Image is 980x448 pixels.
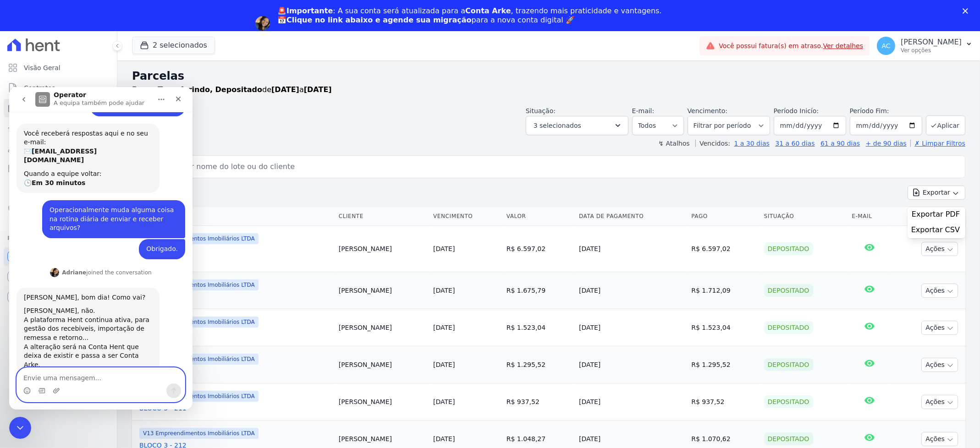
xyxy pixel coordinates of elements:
button: Ações [921,242,958,256]
div: Plataformas [7,233,110,244]
span: V13 Empreendimentos Imobiliários LTDA [139,317,259,328]
td: [DATE] [575,309,688,346]
div: Depositado [764,321,813,334]
a: Transferências [4,180,113,198]
div: joined the conversation [53,181,143,190]
th: Data de Pagamento [575,207,688,226]
button: Ações [921,432,958,446]
td: R$ 937,52 [503,383,575,421]
iframe: Intercom live chat [9,417,31,439]
label: E-mail: [632,107,655,115]
a: Exportar PDF [912,210,962,221]
a: [DATE] [433,287,455,294]
button: 3 selecionados [526,116,628,135]
a: 61 a 90 dias [820,140,860,147]
b: Conta Arke [465,6,511,15]
div: A plataforma Hent continua ativa, para gestão dos recebiveis, importação de remessa e retorno... [15,229,143,256]
th: Contrato [132,207,335,226]
label: Período Fim: [850,106,922,116]
button: AC [PERSON_NAME] Ver opções [870,33,980,59]
a: Minha Carteira [4,159,113,178]
a: BLOCO 3 - 107 [139,329,331,339]
a: BLOCO 3 - 112 [139,366,331,376]
iframe: Intercom live chat [9,87,193,410]
td: R$ 1.523,04 [688,309,760,346]
a: [DATE] [433,435,455,443]
span: V13 Empreendimentos Imobiliários LTDA [139,428,259,439]
th: Valor [503,207,575,226]
td: [PERSON_NAME] [335,346,429,383]
button: Ações [921,358,958,372]
td: [PERSON_NAME] [335,226,429,272]
span: V13 Empreendimentos Imobiliários LTDA [139,233,259,244]
div: Operacionalmente muda alguma coisa na rotina diária de enviar e receber arquivos? [40,119,169,146]
label: Situação: [526,107,556,115]
b: Em 30 minutos [22,92,76,99]
td: [PERSON_NAME] [335,383,429,421]
div: Adriane diz… [7,180,176,201]
label: Vencidos: [695,140,730,147]
a: Recebíveis [4,247,113,266]
button: Ações [921,284,958,298]
a: [DATE] [433,324,455,331]
div: Operacionalmente muda alguma coisa na rotina diária de enviar e receber arquivos? [33,113,176,151]
label: Vencimento: [688,107,727,115]
a: Conta Hent [4,268,113,286]
a: + de 90 dias [866,140,907,147]
td: [PERSON_NAME] [335,272,429,309]
td: R$ 1.295,52 [688,346,760,383]
div: [PERSON_NAME], não. [15,219,143,229]
button: Ações [921,321,958,335]
div: Fechar [963,8,972,14]
td: [DATE] [575,383,688,421]
td: R$ 1.675,79 [503,272,575,309]
div: Depositado [764,432,813,445]
strong: [DATE] [271,85,299,94]
b: Clique no link abaixo e agende sua migração [286,16,472,24]
button: Enviar mensagem… [157,296,172,311]
td: R$ 6.597,02 [688,226,760,272]
button: 2 selecionados [132,37,215,54]
b: 🚨Importante [277,6,333,15]
a: [DATE] [433,398,455,405]
td: [DATE] [575,346,688,383]
a: Lotes [4,119,113,137]
div: Adriane diz… [7,201,176,305]
a: Negativação [4,200,113,218]
td: [PERSON_NAME] [335,309,429,346]
strong: [DATE] [304,85,332,94]
td: R$ 1.712,09 [688,272,760,309]
div: [PERSON_NAME], bom dia! Como vai? [15,206,143,215]
button: Carregar anexo [44,300,51,307]
button: Seletor de emoji [14,300,22,307]
td: R$ 1.295,52 [503,346,575,383]
p: [PERSON_NAME] [901,38,962,47]
a: [DATE] [433,361,455,368]
td: R$ 937,52 [688,383,760,421]
p: Ver opções [901,47,962,54]
span: Exportar CSV [911,225,960,235]
td: [DATE] [575,226,688,272]
div: [PERSON_NAME], bom dia! Como vai?[PERSON_NAME], não.A plataforma Hent continua ativa, para gestão... [7,201,150,288]
a: Ver detalhes [823,42,864,49]
div: A alteração será na Conta Hent que deixa de existir e passa a ser Conta Arke. [15,256,143,283]
a: ✗ Limpar Filtros [910,140,965,147]
button: Aplicar [926,115,965,135]
a: Visão Geral [4,59,113,77]
span: V13 Empreendimentos Imobiliários LTDA [139,391,259,402]
div: Anderson diz… [7,113,176,152]
input: Buscar por nome do lote ou do cliente [149,158,961,176]
a: 31 a 60 dias [775,140,815,147]
a: Parcelas [4,99,113,117]
a: BLOCO 3 - 211 [139,404,331,413]
div: Depositado [764,395,813,408]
